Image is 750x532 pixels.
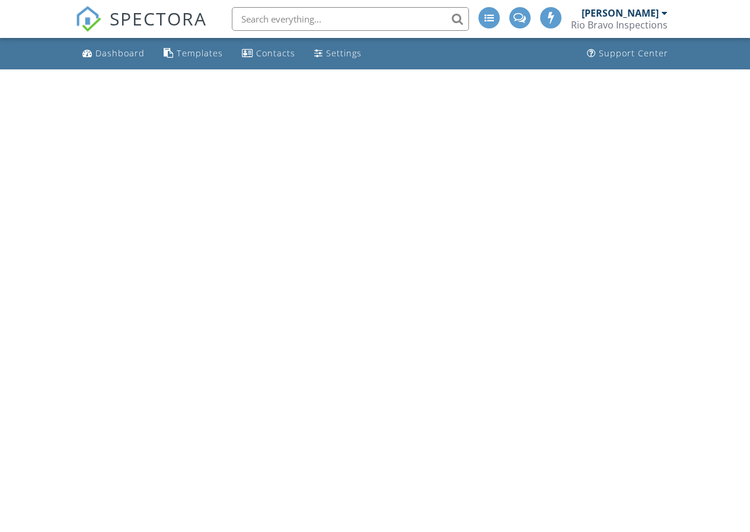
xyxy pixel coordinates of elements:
[95,47,145,59] div: Dashboard
[599,47,668,59] div: Support Center
[177,47,223,59] div: Templates
[110,6,207,31] span: SPECTORA
[256,47,295,59] div: Contacts
[237,43,300,65] a: Contacts
[582,43,673,65] a: Support Center
[75,16,207,41] a: SPECTORA
[232,7,469,31] input: Search everything...
[571,19,668,31] div: Rio Bravo Inspections
[159,43,228,65] a: Templates
[326,47,362,59] div: Settings
[78,43,149,65] a: Dashboard
[309,43,366,65] a: Settings
[75,6,101,32] img: The Best Home Inspection Software - Spectora
[582,7,659,19] div: [PERSON_NAME]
